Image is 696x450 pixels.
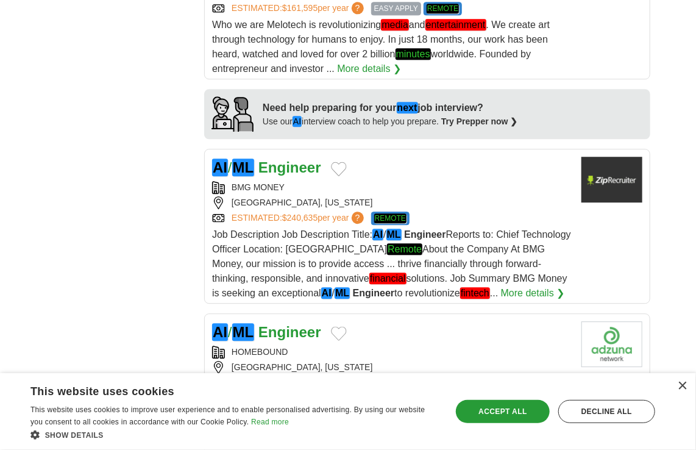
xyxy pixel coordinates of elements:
em: media [381,19,409,30]
em: ML [232,159,255,176]
div: Need help preparing for your job interview? [263,101,518,115]
a: AI/ML Engineer [212,323,321,341]
em: Remote [387,243,422,255]
em: REMOTE [374,213,407,223]
div: Close [678,382,687,391]
em: ML [335,287,350,299]
a: Read more, opens a new window [251,418,289,426]
em: fintech [460,287,490,299]
a: Try Prepper now ❯ [441,116,518,126]
div: Use our interview coach to help you prepare. [263,115,518,128]
em: AI [321,287,332,299]
button: Add to favorite jobs [331,162,347,176]
em: AI [293,116,302,127]
em: REMOTE [427,4,459,13]
span: ? [352,2,364,14]
a: ESTIMATED:$161,595per year? [232,2,366,15]
a: More details ❯ [501,286,565,301]
div: This website uses cookies [30,380,409,399]
div: BMG MONEY [212,181,572,194]
strong: Engineer [258,324,321,340]
span: ? [352,212,364,224]
em: AI [212,159,228,176]
a: More details ❯ [337,62,401,76]
span: This website uses cookies to improve user experience and to enable personalised advertising. By u... [30,405,425,426]
img: Company logo [581,321,642,367]
div: [GEOGRAPHIC_DATA], [US_STATE] [212,361,572,374]
div: Accept all [456,400,549,423]
span: Who we are Melotech is revolutionizing and . We create art through technology for humans to enjoy... [212,19,550,74]
em: AI [372,229,383,240]
span: $240,635 [282,213,318,223]
span: Show details [45,431,104,440]
em: minutes [396,48,431,60]
a: AI/ML Engineer [212,159,321,176]
strong: Engineer [404,229,446,240]
em: ML [386,229,402,240]
em: ML [232,323,255,341]
div: Show details [30,429,439,441]
em: AI [212,323,228,341]
em: financial [369,273,407,284]
img: Company logo [581,157,642,202]
strong: Engineer [353,288,394,298]
button: Add to favorite jobs [331,326,347,341]
strong: Engineer [258,159,321,176]
a: ESTIMATED:$240,635per year? [232,212,366,225]
div: Decline all [558,400,655,423]
div: [GEOGRAPHIC_DATA], [US_STATE] [212,196,572,209]
em: entertainment [425,19,486,30]
div: HOMEBOUND [212,346,572,359]
span: Job Description Job Description Title: / Reports to: Chief Technology Officer Location: [GEOGRAPH... [212,229,571,299]
em: next [397,102,418,113]
span: EASY APPLY [371,2,421,15]
span: $161,595 [282,3,318,13]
